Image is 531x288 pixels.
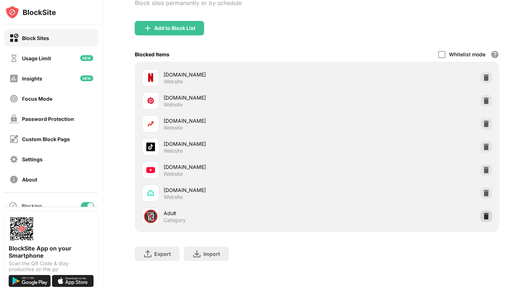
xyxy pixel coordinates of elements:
[164,148,183,154] div: Website
[22,203,42,209] div: Blocking
[146,166,155,174] img: favicons
[9,94,18,103] img: focus-off.svg
[146,119,155,128] img: favicons
[22,75,42,82] div: Insights
[22,35,49,41] div: Block Sites
[164,117,317,125] div: [DOMAIN_NAME]
[143,209,158,224] div: 🔞
[449,51,485,57] div: Whitelist mode
[9,114,18,123] img: password-protection-off.svg
[9,74,18,83] img: insights-off.svg
[22,156,43,162] div: Settings
[9,155,18,164] img: settings-off.svg
[80,75,93,81] img: new-icon.svg
[9,54,18,63] img: time-usage-off.svg
[146,96,155,105] img: favicons
[9,201,17,210] img: blocking-icon.svg
[9,245,94,259] div: BlockSite App on your Smartphone
[22,96,52,102] div: Focus Mode
[203,251,220,257] div: Import
[146,73,155,82] img: favicons
[164,163,317,171] div: [DOMAIN_NAME]
[164,71,317,78] div: [DOMAIN_NAME]
[22,136,70,142] div: Custom Block Page
[164,209,317,217] div: Adult
[164,171,183,177] div: Website
[154,251,171,257] div: Export
[164,125,183,131] div: Website
[9,135,18,144] img: customize-block-page-off.svg
[164,101,183,108] div: Website
[154,25,195,31] div: Add to Block List
[5,5,56,19] img: logo-blocksite.svg
[164,140,317,148] div: [DOMAIN_NAME]
[9,34,18,43] img: block-on.svg
[52,275,94,287] img: download-on-the-app-store.svg
[22,55,51,61] div: Usage Limit
[164,217,186,223] div: Category
[146,143,155,151] img: favicons
[9,275,51,287] img: get-it-on-google-play.svg
[80,55,93,61] img: new-icon.svg
[9,175,18,184] img: about-off.svg
[9,216,35,242] img: options-page-qr-code.png
[146,189,155,197] img: favicons
[9,261,94,272] div: Scan the QR Code & stay productive on the go
[135,51,169,57] div: Blocked Items
[164,94,317,101] div: [DOMAIN_NAME]
[22,116,74,122] div: Password Protection
[164,186,317,194] div: [DOMAIN_NAME]
[164,194,183,200] div: Website
[164,78,183,85] div: Website
[22,176,37,183] div: About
